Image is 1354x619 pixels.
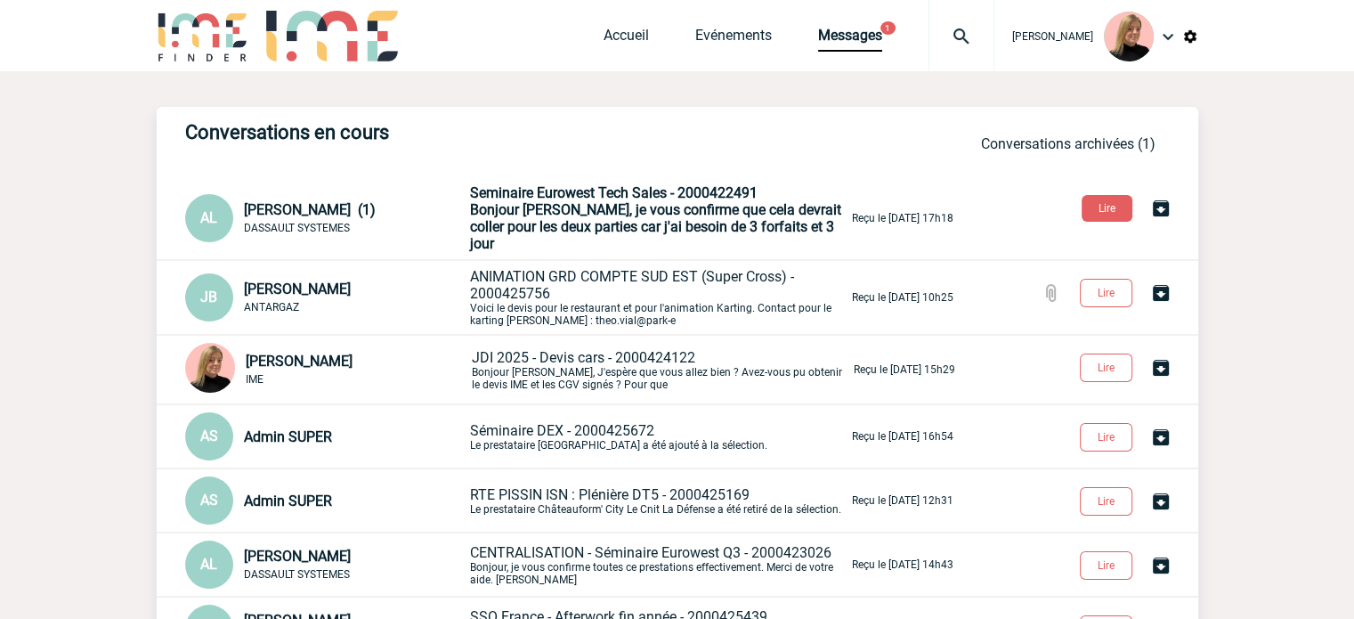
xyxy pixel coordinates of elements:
[244,428,332,445] span: Admin SUPER
[818,27,882,52] a: Messages
[470,422,654,439] span: Séminaire DEX - 2000425672
[244,493,332,509] span: Admin SUPER
[880,21,896,35] button: 1
[695,27,772,52] a: Evénements
[470,486,750,503] span: RTE PISSIN ISN : Plénière DT5 - 2000425169
[1066,358,1150,375] a: Lire
[244,568,350,581] span: DASSAULT SYSTEMES
[185,343,468,396] div: Conversation privée : Client - Agence
[1150,357,1172,379] img: Archiver la conversation
[1080,423,1132,452] button: Lire
[244,222,350,234] span: DASSAULT SYSTEMES
[1080,354,1132,382] button: Lire
[244,281,351,297] span: [PERSON_NAME]
[1066,556,1150,573] a: Lire
[185,343,235,393] img: 131233-0.png
[1080,551,1132,580] button: Lire
[1080,487,1132,516] button: Lire
[604,27,649,52] a: Accueil
[470,544,831,561] span: CENTRALISATION - Séminaire Eurowest Q3 - 2000423026
[200,289,217,305] span: JB
[200,428,218,444] span: AS
[185,194,466,242] div: Conversation privée : Client - Agence
[472,349,850,391] p: Bonjour [PERSON_NAME], J'espère que vous allez bien ? Avez-vous pu obtenir le devis IME et les CG...
[185,121,719,143] h3: Conversations en cours
[200,556,217,573] span: AL
[244,301,299,314] span: ANTARGAZ
[852,558,953,571] p: Reçu le [DATE] 14h43
[200,492,218,509] span: AS
[470,486,848,516] p: Le prestataire Châteauform' City Le Cnit La Défense a été retiré de la sélection.
[185,288,953,305] a: JB [PERSON_NAME] ANTARGAZ ANIMATION GRD COMPTE SUD EST (Super Cross) - 2000425756Voici le devis p...
[1067,199,1150,216] a: Lire
[852,212,953,224] p: Reçu le [DATE] 17h18
[1080,279,1132,307] button: Lire
[470,422,848,452] p: Le prestataire [GEOGRAPHIC_DATA] a été ajouté à la sélection.
[185,476,466,525] div: Conversation privée : Client - Agence
[1104,12,1154,61] img: 131233-0.png
[185,208,953,225] a: AL [PERSON_NAME] (1) DASSAULT SYSTEMES Seminaire Eurowest Tech Sales - 2000422491Bonjour [PERSON_...
[470,268,848,327] p: Voici le devis pour le restaurant et pour l'animation Karting. Contact pour le karting [PERSON_NA...
[1082,195,1132,222] button: Lire
[185,360,955,377] a: [PERSON_NAME] IME JDI 2025 - Devis cars - 2000424122Bonjour [PERSON_NAME], J'espère que vous alle...
[185,555,953,572] a: AL [PERSON_NAME] DASSAULT SYSTEMES CENTRALISATION - Séminaire Eurowest Q3 - 2000423026Bonjour, je...
[185,273,466,322] div: Conversation privée : Client - Agence
[470,544,848,586] p: Bonjour, je vous confirme toutes ce prestations effectivement. Merci de votre aide. [PERSON_NAME]
[1066,492,1150,509] a: Lire
[1066,283,1150,300] a: Lire
[470,201,841,252] span: Bonjour [PERSON_NAME], je vous confirme que cela devrait coller pour les deux parties car j'ai be...
[854,363,955,376] p: Reçu le [DATE] 15h29
[1012,30,1093,43] span: [PERSON_NAME]
[470,268,794,302] span: ANIMATION GRD COMPTE SUD EST (Super Cross) - 2000425756
[852,430,953,443] p: Reçu le [DATE] 16h54
[246,353,353,370] span: [PERSON_NAME]
[1150,198,1172,219] img: Archiver la conversation
[1150,427,1172,448] img: Archiver la conversation
[244,201,376,218] span: [PERSON_NAME] (1)
[1066,428,1150,444] a: Lire
[1150,282,1172,304] img: Archiver la conversation
[1150,491,1172,512] img: Archiver la conversation
[852,291,953,304] p: Reçu le [DATE] 10h25
[200,209,217,226] span: AL
[244,548,351,565] span: [PERSON_NAME]
[185,491,953,508] a: AS Admin SUPER RTE PISSIN ISN : Plénière DT5 - 2000425169Le prestataire Châteauform' City Le Cnit...
[157,11,249,61] img: IME-Finder
[185,541,466,589] div: Conversation privée : Client - Agence
[246,373,264,386] span: IME
[1150,555,1172,576] img: Archiver la conversation
[185,427,953,444] a: AS Admin SUPER Séminaire DEX - 2000425672Le prestataire [GEOGRAPHIC_DATA] a été ajouté à la sélec...
[472,349,695,366] span: JDI 2025 - Devis cars - 2000424122
[852,494,953,507] p: Reçu le [DATE] 12h31
[185,412,466,460] div: Conversation privée : Client - Agence
[981,135,1155,152] a: Conversations archivées (1)
[470,184,758,201] span: Seminaire Eurowest Tech Sales - 2000422491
